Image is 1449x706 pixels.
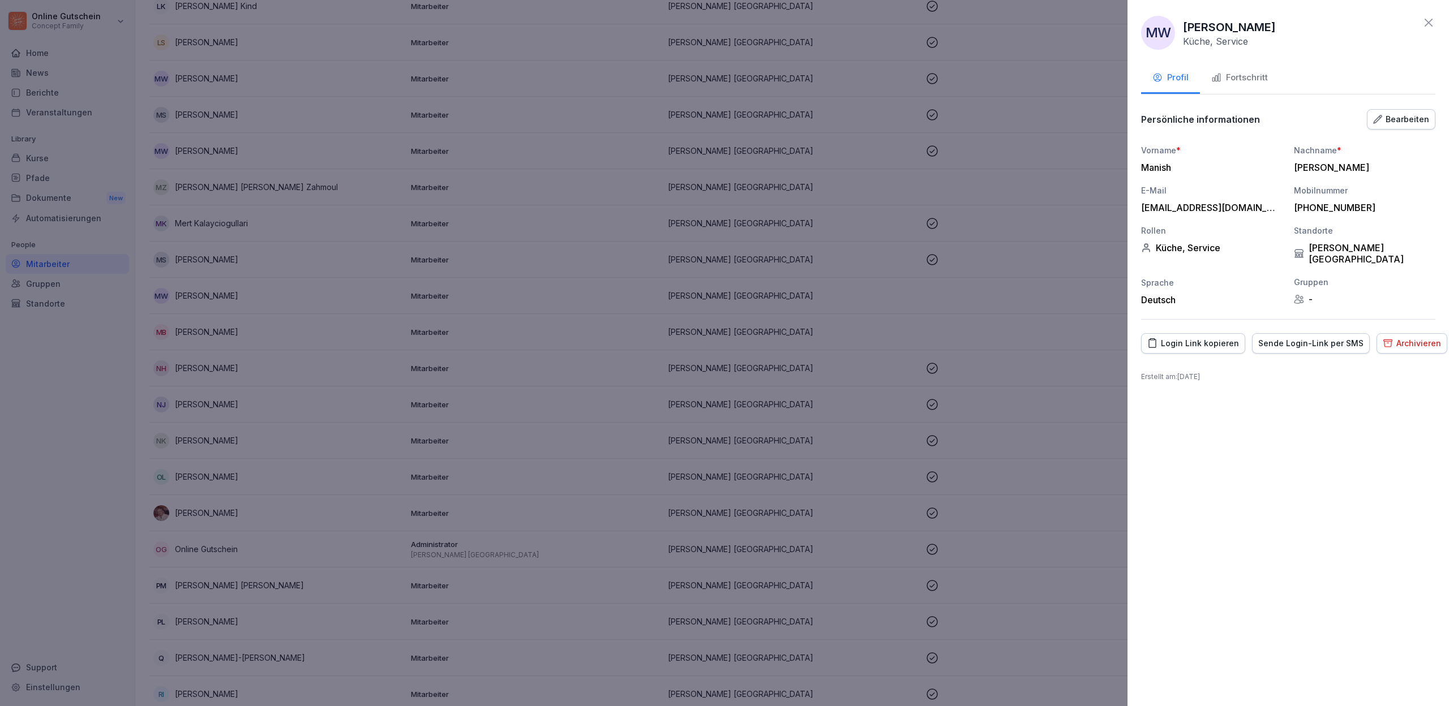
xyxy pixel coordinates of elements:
div: [PERSON_NAME] [1294,162,1430,173]
div: Fortschritt [1211,71,1268,84]
div: Mobilnummer [1294,184,1435,196]
div: Profil [1152,71,1189,84]
div: - [1294,294,1435,305]
div: [EMAIL_ADDRESS][DOMAIN_NAME] [1141,202,1277,213]
p: Erstellt am : [DATE] [1141,372,1435,382]
div: Sprache [1141,277,1283,289]
div: Gruppen [1294,276,1435,288]
button: Login Link kopieren [1141,333,1245,354]
div: Login Link kopieren [1147,337,1239,350]
p: Küche, Service [1183,36,1248,47]
div: Küche, Service [1141,242,1283,253]
button: Archivieren [1377,333,1447,354]
div: [PERSON_NAME] [GEOGRAPHIC_DATA] [1294,242,1435,265]
div: Deutsch [1141,294,1283,305]
div: E-Mail [1141,184,1283,196]
div: Standorte [1294,225,1435,236]
button: Profil [1141,63,1200,94]
div: [PHONE_NUMBER] [1294,202,1430,213]
div: Sende Login-Link per SMS [1258,337,1364,350]
div: MW [1141,16,1175,50]
div: Manish [1141,162,1277,173]
p: Persönliche informationen [1141,114,1260,125]
button: Bearbeiten [1367,109,1435,130]
button: Sende Login-Link per SMS [1252,333,1370,354]
button: Fortschritt [1200,63,1279,94]
div: Nachname [1294,144,1435,156]
div: Rollen [1141,225,1283,236]
div: Vorname [1141,144,1283,156]
div: Archivieren [1383,337,1441,350]
div: Bearbeiten [1373,113,1429,126]
p: [PERSON_NAME] [1183,19,1276,36]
